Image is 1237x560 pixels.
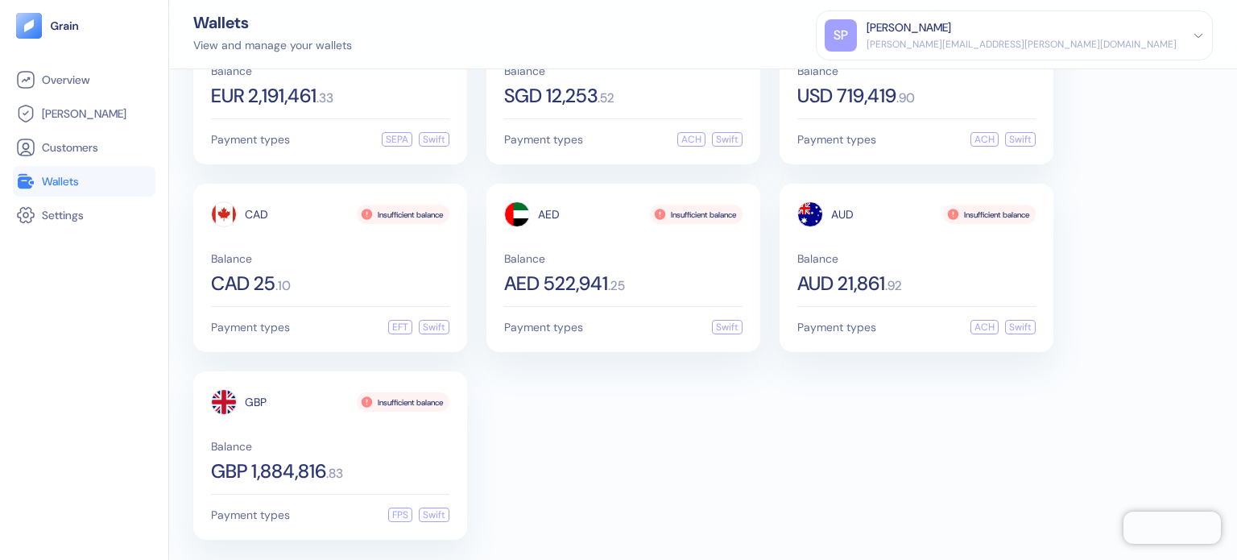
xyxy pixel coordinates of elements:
[608,280,625,292] span: . 25
[504,274,608,293] span: AED 522,941
[885,280,902,292] span: . 92
[16,172,152,191] a: Wallets
[831,209,854,220] span: AUD
[797,253,1036,264] span: Balance
[797,65,1036,77] span: Balance
[825,19,857,52] div: SP
[42,173,79,189] span: Wallets
[193,15,352,31] div: Wallets
[211,509,290,521] span: Payment types
[42,207,84,223] span: Settings
[797,321,876,333] span: Payment types
[504,65,743,77] span: Balance
[211,441,449,452] span: Balance
[867,19,951,36] div: [PERSON_NAME]
[382,132,412,147] div: SEPA
[316,92,333,105] span: . 33
[712,132,743,147] div: Swift
[504,86,598,106] span: SGD 12,253
[16,205,152,225] a: Settings
[797,86,896,106] span: USD 719,419
[1005,132,1036,147] div: Swift
[16,138,152,157] a: Customers
[896,92,915,105] span: . 90
[16,13,42,39] img: logo-tablet-V2.svg
[504,134,583,145] span: Payment types
[211,274,275,293] span: CAD 25
[388,320,412,334] div: EFT
[970,132,999,147] div: ACH
[357,392,449,412] div: Insufficient balance
[797,274,885,293] span: AUD 21,861
[16,104,152,123] a: [PERSON_NAME]
[419,132,449,147] div: Swift
[970,320,999,334] div: ACH
[357,205,449,224] div: Insufficient balance
[211,462,326,481] span: GBP 1,884,816
[650,205,743,224] div: Insufficient balance
[16,70,152,89] a: Overview
[867,37,1177,52] div: [PERSON_NAME][EMAIL_ADDRESS][PERSON_NAME][DOMAIN_NAME]
[797,134,876,145] span: Payment types
[388,508,412,522] div: FPS
[538,209,560,220] span: AED
[504,253,743,264] span: Balance
[1123,512,1221,544] iframe: Chatra live chat
[211,65,449,77] span: Balance
[326,467,343,480] span: . 83
[1005,320,1036,334] div: Swift
[42,139,98,156] span: Customers
[943,205,1036,224] div: Insufficient balance
[211,253,449,264] span: Balance
[42,106,126,122] span: [PERSON_NAME]
[712,320,743,334] div: Swift
[504,321,583,333] span: Payment types
[677,132,705,147] div: ACH
[245,209,268,220] span: CAD
[211,321,290,333] span: Payment types
[193,37,352,54] div: View and manage your wallets
[419,320,449,334] div: Swift
[419,508,449,522] div: Swift
[275,280,291,292] span: . 10
[598,92,614,105] span: . 52
[211,86,316,106] span: EUR 2,191,461
[245,396,267,408] span: GBP
[50,20,80,31] img: logo
[211,134,290,145] span: Payment types
[42,72,89,88] span: Overview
